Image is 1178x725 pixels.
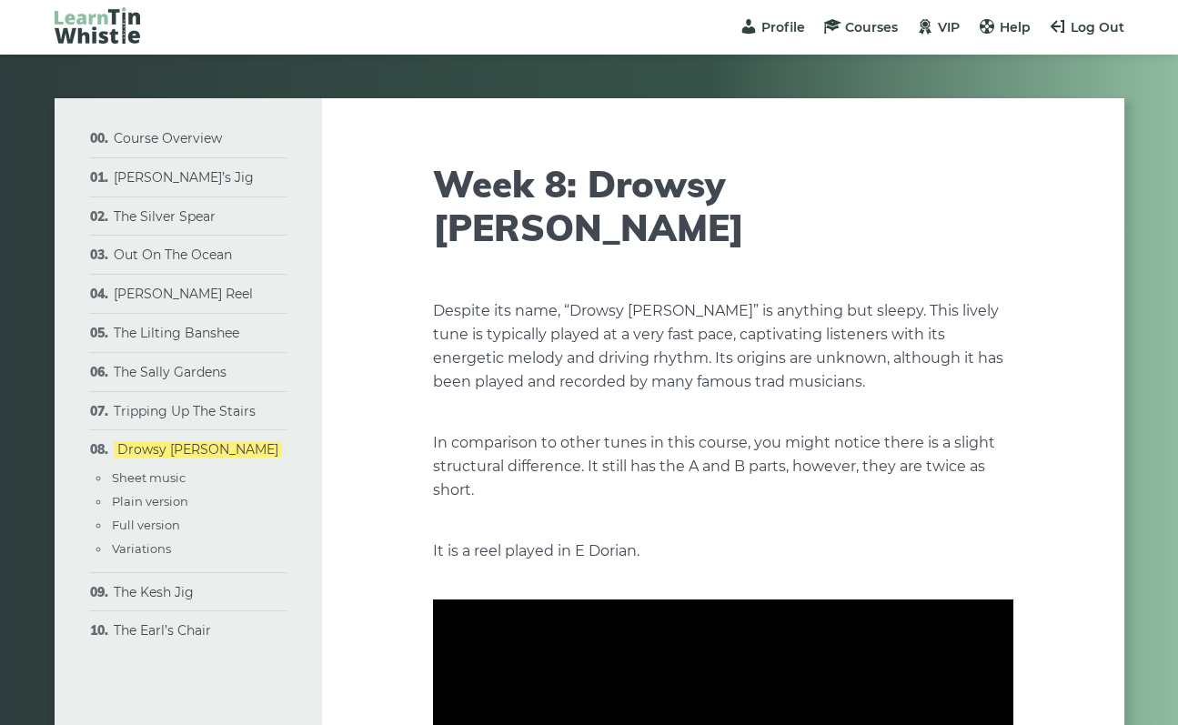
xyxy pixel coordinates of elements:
p: Despite its name, “Drowsy [PERSON_NAME]” is anything but sleepy. This lively tune is typically pl... [433,299,1013,394]
a: Course Overview [114,130,222,146]
span: Courses [845,19,898,35]
span: VIP [938,19,960,35]
h1: Week 8: Drowsy [PERSON_NAME] [433,162,1013,249]
a: The Sally Gardens [114,364,227,380]
a: Out On The Ocean [114,247,232,263]
img: LearnTinWhistle.com [55,7,140,44]
a: Log Out [1049,19,1124,35]
a: Sheet music [112,470,186,485]
a: The Lilting Banshee [114,325,239,341]
span: Help [1000,19,1031,35]
p: In comparison to other tunes in this course, you might notice there is a slight structural differ... [433,431,1013,502]
a: Drowsy [PERSON_NAME] [114,441,282,458]
a: Plain version [112,494,188,509]
a: Variations [112,541,171,556]
p: It is a reel played in E Dorian. [433,539,1013,563]
a: Courses [823,19,898,35]
a: The Earl’s Chair [114,622,211,639]
span: Log Out [1071,19,1124,35]
a: The Silver Spear [114,208,216,225]
a: Tripping Up The Stairs [114,403,256,419]
a: [PERSON_NAME] Reel [114,286,253,302]
a: The Kesh Jig [114,584,194,600]
a: Help [978,19,1031,35]
a: Profile [740,19,805,35]
a: [PERSON_NAME]’s Jig [114,169,254,186]
a: VIP [916,19,960,35]
span: Profile [761,19,805,35]
a: Full version [112,518,180,532]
